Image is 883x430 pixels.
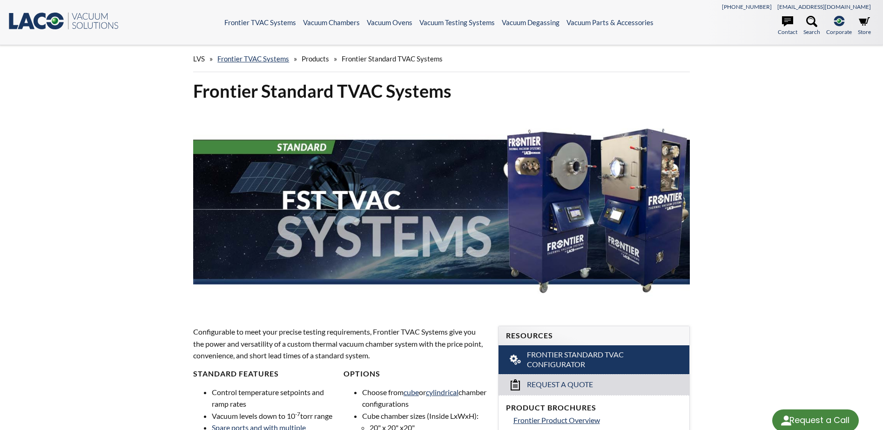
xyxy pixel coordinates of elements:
[419,18,495,27] a: Vacuum Testing Systems
[506,403,682,413] h4: Product Brochures
[212,410,337,422] li: Vacuum levels down to 10 torr range
[779,413,794,428] img: round button
[803,16,820,36] a: Search
[193,326,486,362] p: Configurable to meet your precise testing requirements, Frontier TVAC Systems give you the power ...
[193,54,205,63] span: LVS
[566,18,654,27] a: Vacuum Parts & Accessories
[826,27,852,36] span: Corporate
[212,386,337,410] li: Control temperature setpoints and ramp rates
[344,369,487,379] h4: Options
[302,54,329,63] span: Products
[777,3,871,10] a: [EMAIL_ADDRESS][DOMAIN_NAME]
[506,331,682,341] h4: Resources
[513,414,682,426] a: Frontier Product Overview
[367,18,412,27] a: Vacuum Ovens
[722,3,772,10] a: [PHONE_NUMBER]
[527,380,593,390] span: Request a Quote
[404,388,419,396] a: cube
[193,80,689,102] h1: Frontier Standard TVAC Systems
[193,110,689,309] img: FST TVAC Systems header
[499,345,689,374] a: Frontier Standard TVAC Configurator
[295,410,300,417] sup: -7
[778,16,797,36] a: Contact
[217,54,289,63] a: Frontier TVAC Systems
[362,386,487,410] li: Choose from or chamber configurations
[342,54,443,63] span: Frontier Standard TVAC Systems
[858,16,871,36] a: Store
[303,18,360,27] a: Vacuum Chambers
[193,46,689,72] div: » » »
[499,374,689,395] a: Request a Quote
[224,18,296,27] a: Frontier TVAC Systems
[193,369,337,379] h4: Standard Features
[527,350,662,370] span: Frontier Standard TVAC Configurator
[426,388,458,396] a: cylindrical
[502,18,559,27] a: Vacuum Degassing
[513,416,600,424] span: Frontier Product Overview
